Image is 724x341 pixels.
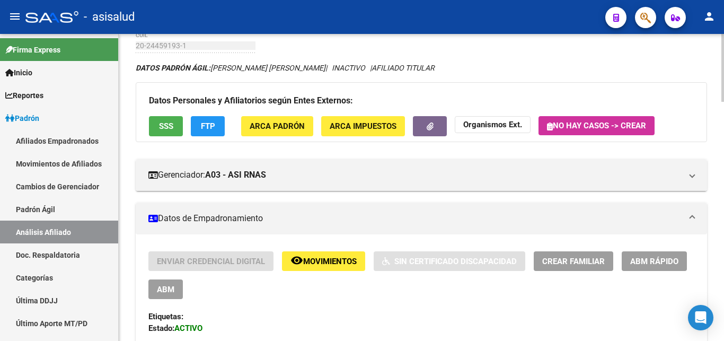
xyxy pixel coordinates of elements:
strong: Estado: [148,323,174,333]
mat-expansion-panel-header: Gerenciador:A03 - ASI RNAS [136,159,707,191]
span: Sin Certificado Discapacidad [394,257,517,266]
strong: ACTIVO [174,323,202,333]
mat-expansion-panel-header: Datos de Empadronamiento [136,203,707,234]
strong: Etiquetas: [148,312,183,321]
h3: Datos Personales y Afiliatorios según Entes Externos: [149,93,694,108]
button: Movimientos [282,251,365,271]
span: ARCA Impuestos [330,122,396,132]
button: ARCA Impuestos [321,116,405,136]
i: | INACTIVO | [136,64,435,72]
span: Padrón [5,112,39,124]
span: No hay casos -> Crear [547,121,646,130]
span: ABM [157,285,174,294]
span: ARCA Padrón [250,122,305,132]
mat-icon: person [703,10,716,23]
button: Enviar Credencial Digital [148,251,273,271]
span: [PERSON_NAME] [PERSON_NAME] [136,64,325,72]
mat-icon: menu [8,10,21,23]
button: Organismos Ext. [455,116,531,133]
span: Enviar Credencial Digital [157,257,265,266]
span: FTP [201,122,215,132]
span: Movimientos [303,257,357,266]
span: Reportes [5,90,43,101]
mat-panel-title: Gerenciador: [148,169,682,181]
button: SSS [149,116,183,136]
button: FTP [191,116,225,136]
span: Firma Express [5,44,60,56]
mat-icon: remove_red_eye [290,254,303,267]
span: Crear Familiar [542,257,605,266]
span: Inicio [5,67,32,78]
button: Sin Certificado Discapacidad [374,251,525,271]
div: Open Intercom Messenger [688,305,713,330]
button: ABM Rápido [622,251,687,271]
span: ABM Rápido [630,257,678,266]
span: SSS [159,122,173,132]
button: ARCA Padrón [241,116,313,136]
mat-panel-title: Datos de Empadronamiento [148,213,682,224]
span: - asisalud [84,5,135,29]
button: Crear Familiar [534,251,613,271]
button: No hay casos -> Crear [538,116,655,135]
strong: A03 - ASI RNAS [205,169,266,181]
strong: DATOS PADRÓN ÁGIL: [136,64,210,72]
span: AFILIADO TITULAR [372,64,435,72]
button: ABM [148,279,183,299]
strong: Organismos Ext. [463,120,522,130]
